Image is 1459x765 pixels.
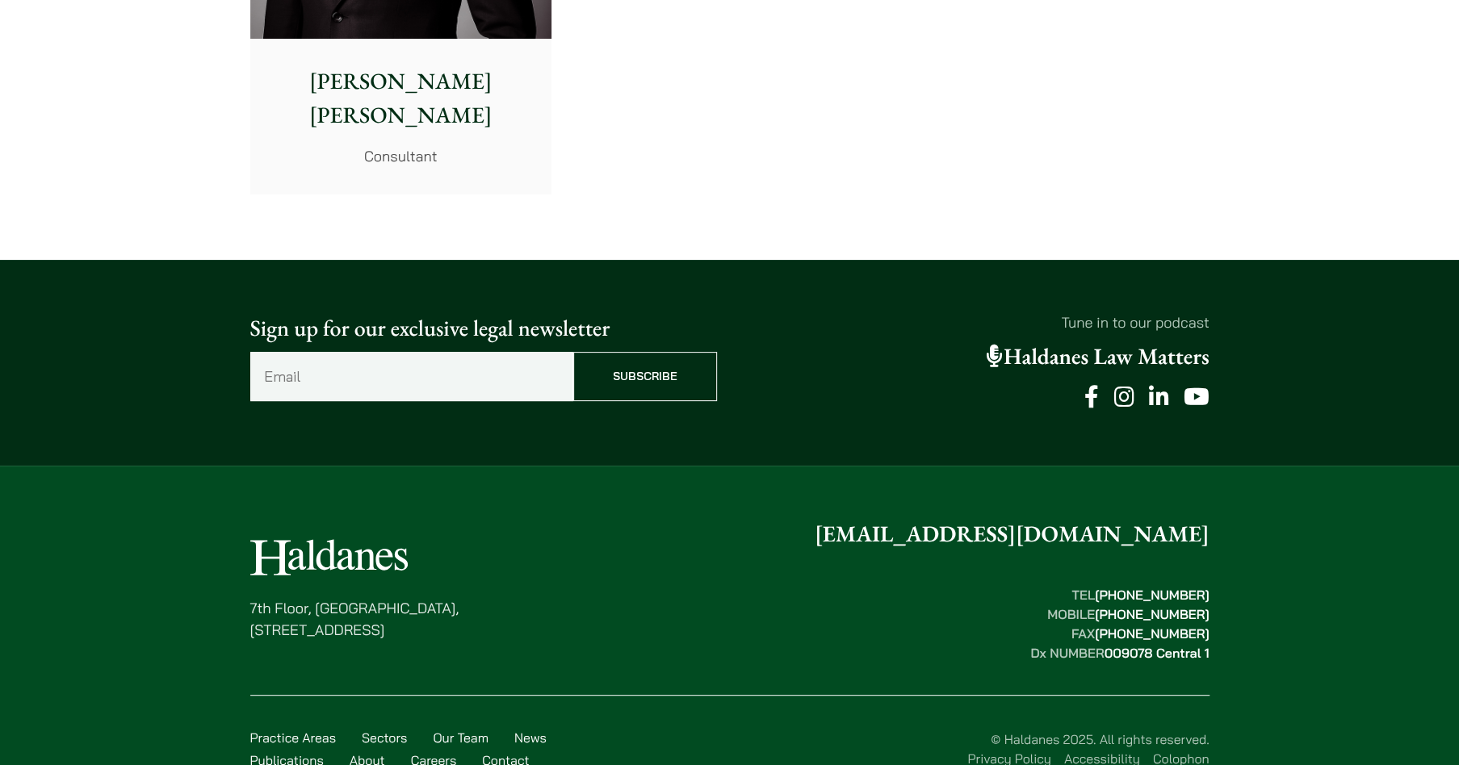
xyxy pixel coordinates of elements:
a: Our Team [433,729,488,746]
mark: [PHONE_NUMBER] [1095,625,1210,642]
a: News [514,729,547,746]
mark: [PHONE_NUMBER] [1095,606,1210,622]
strong: TEL MOBILE FAX Dx NUMBER [1030,587,1209,661]
a: Haldanes Law Matters [987,342,1210,371]
mark: 009078 Central 1 [1104,645,1209,661]
a: [EMAIL_ADDRESS][DOMAIN_NAME] [815,520,1210,549]
mark: [PHONE_NUMBER] [1095,587,1210,603]
a: Sectors [362,729,407,746]
p: Consultant [263,145,539,167]
input: Subscribe [573,352,717,401]
a: Practice Areas [250,729,336,746]
img: Logo of Haldanes [250,539,408,575]
p: Sign up for our exclusive legal newsletter [250,311,717,345]
p: [PERSON_NAME] [PERSON_NAME] [263,65,539,132]
input: Email [250,352,573,401]
p: Tune in to our podcast [743,311,1210,333]
p: 7th Floor, [GEOGRAPHIC_DATA], [STREET_ADDRESS] [250,597,459,641]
